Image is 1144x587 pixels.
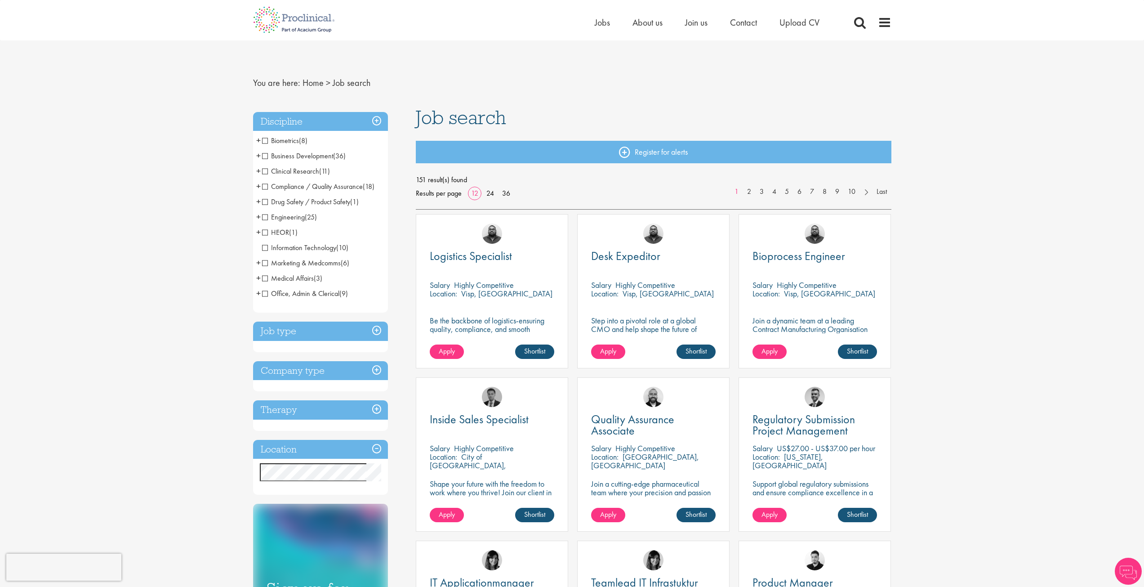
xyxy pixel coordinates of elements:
span: Join us [685,17,708,28]
span: Office, Admin & Clerical [262,289,339,298]
span: + [256,195,261,208]
a: Shortlist [515,345,554,359]
span: Business Development [262,151,346,161]
a: 2 [743,187,756,197]
span: (25) [305,212,317,222]
p: Highly Competitive [615,280,675,290]
a: Apply [752,345,787,359]
span: 151 result(s) found [416,173,891,187]
p: Highly Competitive [454,443,514,453]
span: Apply [439,510,455,519]
span: Salary [591,443,611,453]
p: [US_STATE], [GEOGRAPHIC_DATA] [752,452,827,470]
span: HEOR [262,228,289,237]
span: Job search [416,105,506,130]
span: (3) [314,273,322,283]
span: Compliance / Quality Assurance [262,182,363,191]
p: Join a dynamic team at a leading Contract Manufacturing Organisation (CMO) and contribute to grou... [752,316,877,359]
p: City of [GEOGRAPHIC_DATA], [GEOGRAPHIC_DATA] [430,452,506,479]
span: Salary [752,280,773,290]
a: Regulatory Submission Project Management [752,414,877,436]
span: Engineering [262,212,305,222]
span: Biometrics [262,136,299,145]
p: Visp, [GEOGRAPHIC_DATA] [784,288,875,299]
span: Quality Assurance Associate [591,412,674,438]
a: 5 [780,187,793,197]
p: Step into a pivotal role at a global CMO and help shape the future of healthcare. [591,316,716,342]
a: Bioprocess Engineer [752,251,877,262]
span: (36) [333,151,346,161]
a: Tesnim Chagklil [643,550,663,570]
a: 4 [768,187,781,197]
span: Marketing & Medcomms [262,258,341,268]
span: Information Technology [262,243,348,252]
span: Apply [761,510,778,519]
span: Drug Safety / Product Safety [262,197,359,206]
span: + [256,149,261,162]
span: Location: [591,452,619,462]
p: Be the backbone of logistics-ensuring quality, compliance, and smooth operations in a dynamic env... [430,316,554,342]
h3: Company type [253,361,388,381]
span: Apply [600,510,616,519]
img: Ashley Bennett [805,224,825,244]
a: About us [632,17,663,28]
a: Shortlist [838,508,877,522]
a: Logistics Specialist [430,251,554,262]
a: Desk Expeditor [591,251,716,262]
p: US$27.00 - US$37.00 per hour [777,443,875,453]
img: Alex Bill [805,387,825,407]
img: Chatbot [1115,558,1142,585]
span: Information Technology [262,243,336,252]
span: Apply [761,346,778,356]
span: Location: [430,452,457,462]
span: Salary [752,443,773,453]
span: (1) [289,228,298,237]
span: Engineering [262,212,317,222]
span: (1) [350,197,359,206]
span: Business Development [262,151,333,161]
span: Results per page [416,187,462,200]
span: Inside Sales Specialist [430,412,529,427]
span: Office, Admin & Clerical [262,289,348,298]
span: Desk Expeditor [591,248,660,264]
a: 9 [831,187,844,197]
a: 10 [843,187,860,197]
span: Biometrics [262,136,307,145]
a: Upload CV [779,17,819,28]
h3: Therapy [253,400,388,420]
span: Drug Safety / Product Safety [262,197,350,206]
img: Carl Gbolade [482,387,502,407]
a: Inside Sales Specialist [430,414,554,425]
img: Ashley Bennett [643,224,663,244]
h3: Job type [253,322,388,341]
img: Jordan Kiely [643,387,663,407]
span: Location: [752,452,780,462]
p: Support global regulatory submissions and ensure compliance excellence in a dynamic project manag... [752,479,877,505]
span: (9) [339,289,348,298]
a: 8 [818,187,831,197]
a: Shortlist [515,508,554,522]
span: HEOR [262,228,298,237]
a: Jobs [595,17,610,28]
span: Location: [430,288,457,299]
a: Last [872,187,891,197]
iframe: reCAPTCHA [6,554,121,581]
span: Medical Affairs [262,273,322,283]
span: (18) [363,182,374,191]
span: + [256,256,261,269]
span: Regulatory Submission Project Management [752,412,855,438]
a: Apply [430,345,464,359]
img: Tesnim Chagklil [482,550,502,570]
span: (8) [299,136,307,145]
p: Shape your future with the freedom to work where you thrive! Join our client in this fully remote... [430,479,554,514]
span: Medical Affairs [262,273,314,283]
span: Clinical Research [262,166,319,176]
